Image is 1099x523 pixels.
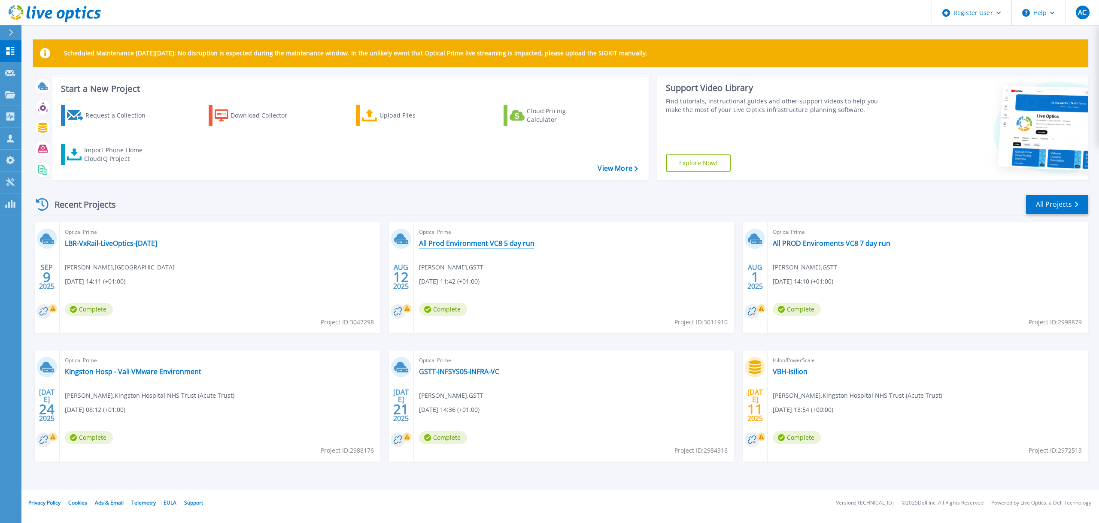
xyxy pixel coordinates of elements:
div: Find tutorials, instructional guides and other support videos to help you make the most of your L... [666,97,889,114]
span: [PERSON_NAME] , Kingston Hospital NHS Trust (Acute Trust) [65,391,234,400]
span: [DATE] 08:12 (+01:00) [65,405,125,414]
span: 24 [39,405,55,413]
div: Support Video Library [666,82,889,94]
li: Powered by Live Optics, a Dell Technology [991,500,1091,506]
a: Request a Collection [61,105,157,126]
span: Optical Prime [65,356,375,365]
span: Complete [65,303,113,316]
a: KIngston Hosp - Vali VMware Environment [65,367,201,376]
span: Complete [419,431,467,444]
a: Upload Files [356,105,452,126]
a: View More [598,164,638,172]
div: [DATE] 2025 [393,390,409,421]
span: 1 [751,273,759,281]
span: Optical Prime [65,227,375,237]
a: All Prod Environment VC8 5 day run [419,239,534,248]
a: Download Collector [209,105,304,126]
div: [DATE] 2025 [39,390,55,421]
a: All PROD Enviroments VC8 7 day run [773,239,890,248]
span: [DATE] 13:54 (+00:00) [773,405,833,414]
span: [PERSON_NAME] , Kingston Hospital NHS Trust (Acute Trust) [773,391,942,400]
span: Complete [773,303,821,316]
div: AUG 2025 [393,261,409,293]
span: 21 [393,405,409,413]
span: [DATE] 14:10 (+01:00) [773,277,833,286]
span: Complete [773,431,821,444]
span: AC [1078,9,1087,16]
span: [PERSON_NAME] , GSTT [419,391,483,400]
span: Project ID: 3047298 [321,317,374,327]
span: 12 [393,273,409,281]
span: Project ID: 2984316 [674,446,728,455]
div: [DATE] 2025 [747,390,763,421]
span: Project ID: 2988176 [321,446,374,455]
a: EULA [164,499,176,506]
span: [DATE] 11:42 (+01:00) [419,277,480,286]
span: [PERSON_NAME] , GSTT [773,263,837,272]
a: Ads & Email [95,499,124,506]
a: Privacy Policy [28,499,61,506]
div: Download Collector [231,107,299,124]
span: Isilon/PowerScale [773,356,1083,365]
h3: Start a New Project [61,84,638,94]
div: Import Phone Home CloudIQ Project [84,146,151,163]
span: Project ID: 3011910 [674,317,728,327]
span: Project ID: 2972513 [1029,446,1082,455]
a: Explore Now! [666,154,731,172]
span: [DATE] 14:36 (+01:00) [419,405,480,414]
a: Cookies [68,499,87,506]
span: Optical Prime [419,356,729,365]
li: Version: [TECHNICAL_ID] [836,500,894,506]
span: [DATE] 14:11 (+01:00) [65,277,125,286]
a: GSTT-INFSYS05-INFRA-VC [419,367,499,376]
span: [PERSON_NAME] , [GEOGRAPHIC_DATA] [65,263,175,272]
span: Complete [65,431,113,444]
li: © 2025 Dell Inc. All Rights Reserved [902,500,984,506]
div: SEP 2025 [39,261,55,293]
a: Telemetry [131,499,156,506]
div: Cloud Pricing Calculator [527,107,595,124]
span: Optical Prime [419,227,729,237]
a: Support [184,499,203,506]
a: All Projects [1026,195,1088,214]
a: Cloud Pricing Calculator [504,105,599,126]
a: VBH-Isilion [773,367,808,376]
a: LBR-VxRail-LiveOptics-[DATE] [65,239,157,248]
span: 9 [43,273,51,281]
span: [PERSON_NAME] , GSTT [419,263,483,272]
span: Project ID: 2998879 [1029,317,1082,327]
div: Upload Files [379,107,448,124]
div: Request a Collection [85,107,154,124]
div: Recent Projects [33,194,128,215]
span: 11 [747,405,763,413]
span: Optical Prime [773,227,1083,237]
span: Complete [419,303,467,316]
p: Scheduled Maintenance [DATE][DATE]: No disruption is expected during the maintenance window. In t... [64,50,647,57]
div: AUG 2025 [747,261,763,293]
